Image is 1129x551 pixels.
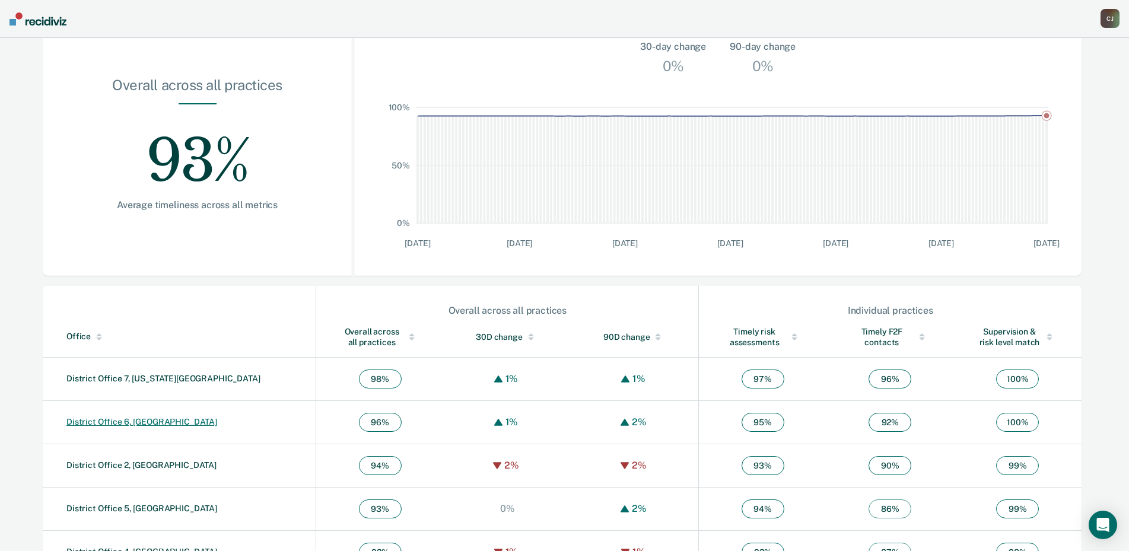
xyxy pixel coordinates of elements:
[742,413,784,432] span: 95 %
[501,460,522,471] div: 2%
[1101,9,1120,28] div: C J
[869,370,911,388] span: 96 %
[869,413,911,432] span: 92 %
[497,503,518,514] div: 0%
[850,326,930,348] div: Timely F2F contacts
[629,373,648,384] div: 1%
[629,460,650,471] div: 2%
[928,238,954,248] text: [DATE]
[978,326,1058,348] div: Supervision & risk level match
[954,317,1082,358] th: Toggle SortBy
[359,370,402,388] span: 98 %
[317,305,698,316] div: Overall across all practices
[699,317,826,358] th: Toggle SortBy
[996,413,1039,432] span: 100 %
[316,317,444,358] th: Toggle SortBy
[742,499,784,518] span: 94 %
[869,499,911,518] span: 86 %
[1034,238,1060,248] text: [DATE]
[571,317,699,358] th: Toggle SortBy
[1089,511,1117,539] div: Open Intercom Messenger
[718,238,743,248] text: [DATE]
[640,40,706,54] div: 30-day change
[826,317,954,358] th: Toggle SortBy
[996,370,1039,388] span: 100 %
[81,77,314,103] div: Overall across all practices
[359,499,402,518] span: 93 %
[66,374,260,383] a: District Office 7, [US_STATE][GEOGRAPHIC_DATA]
[742,456,784,475] span: 93 %
[66,504,217,513] a: District Office 5, [GEOGRAPHIC_DATA]
[699,305,1081,316] div: Individual practices
[595,332,675,342] div: 90D change
[444,317,571,358] th: Toggle SortBy
[66,417,217,426] a: District Office 6, [GEOGRAPHIC_DATA]
[503,373,521,384] div: 1%
[629,416,650,428] div: 2%
[467,332,548,342] div: 30D change
[507,238,532,248] text: [DATE]
[405,238,431,248] text: [DATE]
[503,416,521,428] div: 1%
[340,326,420,348] div: Overall across all practices
[359,413,402,432] span: 96 %
[612,238,638,248] text: [DATE]
[81,104,314,199] div: 93%
[996,456,1039,475] span: 99 %
[66,460,217,470] a: District Office 2, [GEOGRAPHIC_DATA]
[749,54,777,78] div: 0%
[869,456,911,475] span: 90 %
[996,499,1039,518] span: 99 %
[66,332,311,342] div: Office
[43,317,316,358] th: Toggle SortBy
[823,238,848,248] text: [DATE]
[629,503,650,514] div: 2%
[660,54,687,78] div: 0%
[81,199,314,211] div: Average timeliness across all metrics
[723,326,803,348] div: Timely risk assessments
[1101,9,1120,28] button: CJ
[359,456,402,475] span: 94 %
[9,12,66,26] img: Recidiviz
[742,370,784,388] span: 97 %
[730,40,796,54] div: 90-day change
